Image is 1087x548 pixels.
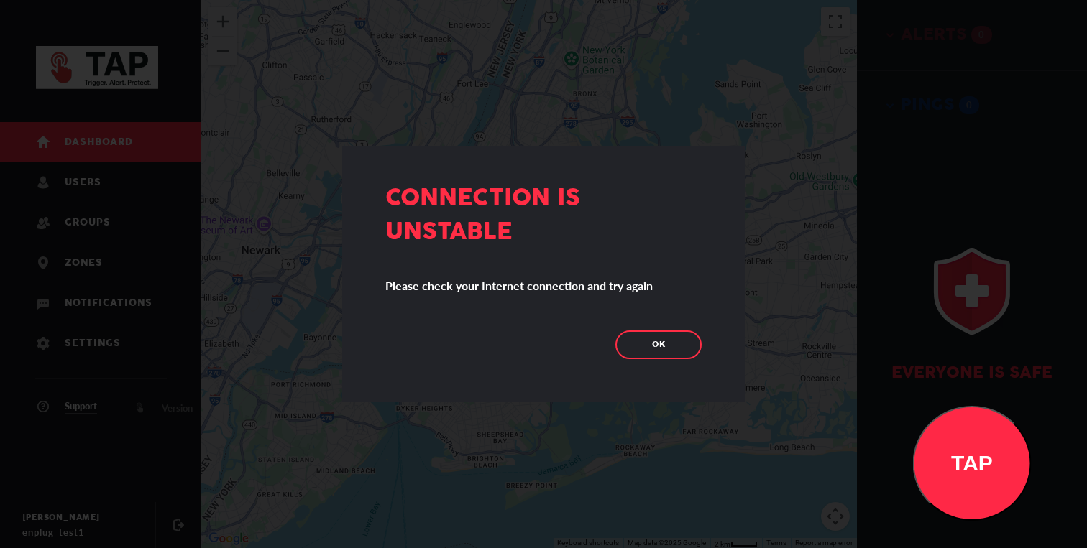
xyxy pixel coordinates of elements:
[914,451,1030,475] h2: TAP
[385,182,702,248] span: Connection is unstable
[615,330,702,359] button: OK
[385,279,653,292] span: Please check your Internet connection and try again
[913,406,1032,521] button: TAP
[652,335,666,355] span: OK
